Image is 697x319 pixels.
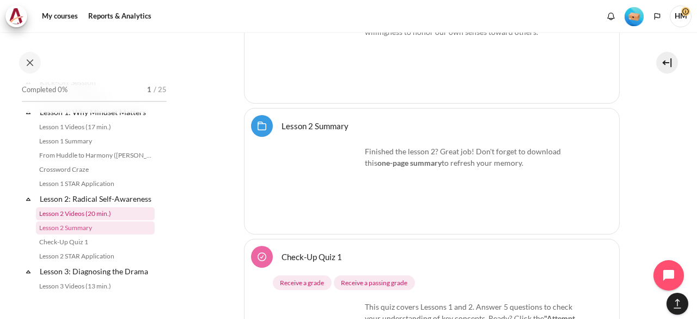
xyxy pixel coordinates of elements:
button: [[backtotopbutton]] [667,293,688,315]
a: Lesson 2 STAR Application [36,250,155,263]
a: Reports & Analytics [84,5,155,27]
a: My courses [38,5,82,27]
a: Crossword Craze [36,163,155,176]
a: Lesson 2 Summary [282,121,348,131]
a: From Huddle to Harmony ([PERSON_NAME]'s Story) [36,149,155,162]
img: Level #1 [625,7,644,26]
span: / 25 [154,85,167,95]
span: HM [670,5,692,27]
p: Our experience of others depends in large part on our willingness to honor our own senses toward ... [279,15,584,38]
strong: one-page summary [377,158,442,167]
a: Level #1 [620,6,648,26]
a: Lesson 3 Videos (13 min.) [36,280,155,293]
span: 1 [147,85,151,95]
span: Receive a grade [280,278,324,288]
a: Check-Up Quiz 1 [36,236,155,249]
a: Lesson 1 STAR Application [36,177,155,190]
a: Lesson 2 Videos (20 min.) [36,207,155,220]
img: asedga [279,146,361,227]
a: Completed 0% 1 / 25 [22,82,167,113]
a: Lesson 2 Summary [36,221,155,234]
a: Check-Up Quiz 1 [282,251,342,262]
a: Lesson 2: Radical Self-Awareness [38,191,155,206]
a: Lesson 1 Videos (17 min.) [36,121,155,134]
a: Architeck Architeck [5,5,33,27]
div: Completion requirements for Check-Up Quiz 1 [273,273,595,293]
div: Show notification window with no new notifications [603,8,619,25]
span: Completed 0% [22,85,68,95]
button: Languages [649,8,665,25]
span: Collapse [23,194,34,204]
img: Architeck [9,8,24,25]
a: Lesson 3: Diagnosing the Drama [38,264,155,279]
img: erw [279,15,361,97]
a: Lesson 1 Summary [36,135,155,148]
div: Level #1 [625,6,644,26]
span: Receive a passing grade [341,278,407,288]
a: User menu [670,5,692,27]
p: Finished the lesson 2? Great job! Don't forget to download this to refresh your memory. [279,146,584,168]
span: Collapse [23,266,34,277]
